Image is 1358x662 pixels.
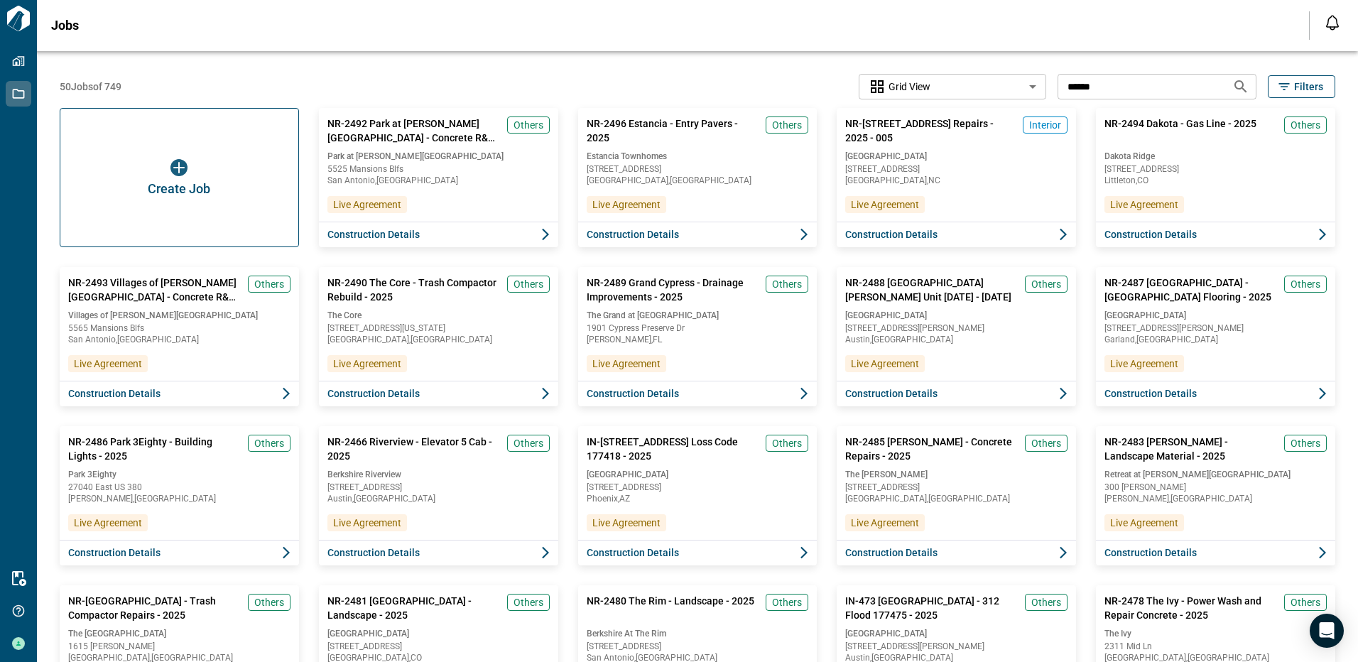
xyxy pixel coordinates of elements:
[578,381,817,406] button: Construction Details
[1104,642,1327,651] span: 2311 Mid Ln
[319,381,558,406] button: Construction Details
[514,277,543,291] span: Others
[1104,435,1278,463] span: NR-2483 [PERSON_NAME] - Landscape Material - 2025
[845,469,1068,480] span: The [PERSON_NAME]
[1291,436,1320,450] span: Others
[1104,324,1327,332] span: [STREET_ADDRESS][PERSON_NAME]
[327,546,420,560] span: Construction Details
[1096,222,1335,247] button: Construction Details
[333,357,401,371] span: Live Agreement
[327,310,550,321] span: The Core
[74,357,142,371] span: Live Agreement
[60,80,121,94] span: 50 Jobs of 749
[74,516,142,530] span: Live Agreement
[587,628,809,639] span: Berkshire At The Rim
[845,276,1019,304] span: NR-2488 [GEOGRAPHIC_DATA][PERSON_NAME] Unit [DATE] - [DATE]
[1031,436,1061,450] span: Others
[851,516,919,530] span: Live Agreement
[587,324,809,332] span: 1901 Cypress Preserve Dr
[587,227,679,242] span: Construction Details
[845,642,1068,651] span: [STREET_ADDRESS][PERSON_NAME]
[60,540,299,565] button: Construction Details
[587,546,679,560] span: Construction Details
[587,310,809,321] span: The Grand at [GEOGRAPHIC_DATA]
[333,197,401,212] span: Live Agreement
[587,653,809,662] span: San Antonio , [GEOGRAPHIC_DATA]
[319,540,558,565] button: Construction Details
[851,197,919,212] span: Live Agreement
[1104,227,1197,242] span: Construction Details
[1104,151,1327,162] span: Dakota Ridge
[1104,276,1278,304] span: NR-2487 [GEOGRAPHIC_DATA] - [GEOGRAPHIC_DATA] Flooring - 2025
[1291,277,1320,291] span: Others
[68,335,290,344] span: San Antonio , [GEOGRAPHIC_DATA]
[592,516,661,530] span: Live Agreement
[327,494,550,503] span: Austin , [GEOGRAPHIC_DATA]
[327,435,501,463] span: NR-2466 Riverview - Elevator 5 Cab - 2025
[327,176,550,185] span: San Antonio , [GEOGRAPHIC_DATA]
[1294,80,1323,94] span: Filters
[837,222,1076,247] button: Construction Details
[845,176,1068,185] span: [GEOGRAPHIC_DATA] , NC
[587,176,809,185] span: [GEOGRAPHIC_DATA] , [GEOGRAPHIC_DATA]
[327,276,501,304] span: NR-2490 The Core - Trash Compactor Rebuild - 2025
[587,483,809,492] span: [STREET_ADDRESS]
[327,469,550,480] span: Berkshire Riverview
[254,595,284,609] span: Others
[859,72,1046,102] div: Without label
[1104,653,1327,662] span: [GEOGRAPHIC_DATA] , [GEOGRAPHIC_DATA]
[1104,176,1327,185] span: Littleton , CO
[514,595,543,609] span: Others
[327,642,550,651] span: [STREET_ADDRESS]
[587,386,679,401] span: Construction Details
[1104,594,1278,622] span: NR-2478 The Ivy - Power Wash and Repair Concrete - 2025
[327,165,550,173] span: 5525 Mansions Blfs
[1104,494,1327,503] span: [PERSON_NAME] , [GEOGRAPHIC_DATA]
[1310,614,1344,648] div: Open Intercom Messenger
[845,165,1068,173] span: [STREET_ADDRESS]
[68,324,290,332] span: 5565 Mansions Blfs
[845,335,1068,344] span: Austin , [GEOGRAPHIC_DATA]
[845,151,1068,162] span: [GEOGRAPHIC_DATA]
[1110,357,1178,371] span: Live Agreement
[587,276,761,304] span: NR-2489 Grand Cypress - Drainage Improvements - 2025
[587,116,761,145] span: NR-2496 Estancia - Entry Pavers - 2025
[845,386,938,401] span: Construction Details
[60,381,299,406] button: Construction Details
[1104,116,1256,145] span: NR-2494 Dakota - Gas Line - 2025
[845,628,1068,639] span: [GEOGRAPHIC_DATA]
[68,386,161,401] span: Construction Details
[68,483,290,492] span: 27040 East US 380
[327,335,550,344] span: [GEOGRAPHIC_DATA] , [GEOGRAPHIC_DATA]
[1104,469,1327,480] span: Retreat at [PERSON_NAME][GEOGRAPHIC_DATA]
[333,516,401,530] span: Live Agreement
[837,381,1076,406] button: Construction Details
[587,435,761,463] span: IN-[STREET_ADDRESS] Loss Code 177418 - 2025
[845,116,1017,145] span: NR-[STREET_ADDRESS] Repairs - 2025 - 005
[68,469,290,480] span: Park 3Eighty
[1104,546,1197,560] span: Construction Details
[514,118,543,132] span: Others
[1104,386,1197,401] span: Construction Details
[1029,118,1061,132] span: Interior
[254,436,284,450] span: Others
[851,357,919,371] span: Live Agreement
[68,310,290,321] span: Villages of [PERSON_NAME][GEOGRAPHIC_DATA]
[1096,381,1335,406] button: Construction Details
[1268,75,1335,98] button: Filters
[1227,72,1255,101] button: Search jobs
[845,494,1068,503] span: [GEOGRAPHIC_DATA] , [GEOGRAPHIC_DATA]
[327,324,550,332] span: [STREET_ADDRESS][US_STATE]
[1104,310,1327,321] span: [GEOGRAPHIC_DATA]
[837,540,1076,565] button: Construction Details
[845,594,1019,622] span: IN-473 [GEOGRAPHIC_DATA] - 312 Flood 177475 - 2025
[68,546,161,560] span: Construction Details
[587,335,809,344] span: [PERSON_NAME] , FL
[1104,165,1327,173] span: [STREET_ADDRESS]
[1104,335,1327,344] span: Garland , [GEOGRAPHIC_DATA]
[68,276,242,304] span: NR-2493 Villages of [PERSON_NAME][GEOGRAPHIC_DATA] - Concrete R&R - 2025
[845,324,1068,332] span: [STREET_ADDRESS][PERSON_NAME]
[1096,540,1335,565] button: Construction Details
[51,18,79,33] span: Jobs
[514,436,543,450] span: Others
